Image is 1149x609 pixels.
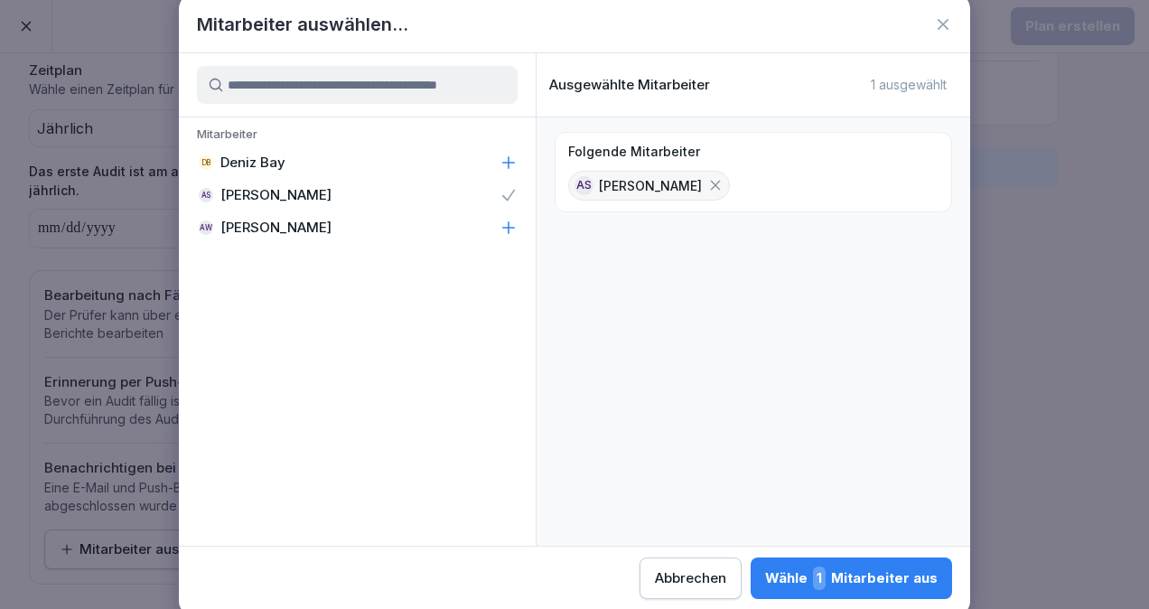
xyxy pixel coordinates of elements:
p: Folgende Mitarbeiter [568,144,700,160]
h1: Mitarbeiter auswählen... [197,11,408,38]
button: Wähle1Mitarbeiter aus [751,557,952,599]
p: Mitarbeiter [179,126,536,146]
p: 1 ausgewählt [871,77,947,93]
div: Wähle Mitarbeiter aus [765,567,938,590]
p: [PERSON_NAME] [599,176,702,195]
button: Abbrechen [640,557,742,599]
div: AS [574,176,593,195]
p: [PERSON_NAME] [220,186,332,204]
p: [PERSON_NAME] [220,219,332,237]
p: Deniz Bay [220,154,285,172]
div: AS [199,188,213,202]
div: DB [199,155,213,170]
div: Abbrechen [655,568,726,588]
p: Ausgewählte Mitarbeiter [549,77,710,93]
span: 1 [813,567,826,590]
div: AW [199,220,213,235]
